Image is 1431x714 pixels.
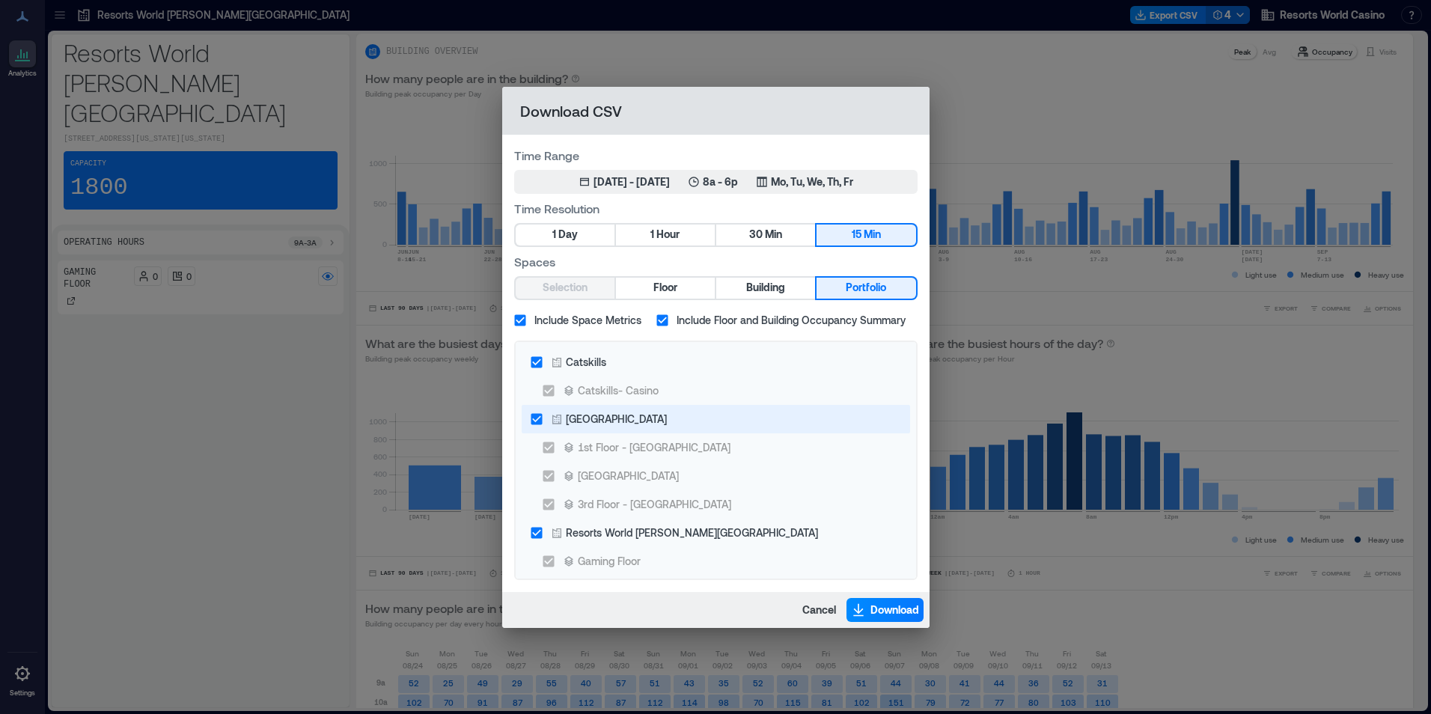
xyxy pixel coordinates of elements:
[677,312,906,328] span: Include Floor and Building Occupancy Summary
[516,225,614,245] button: 1 Day
[594,174,670,189] div: [DATE] - [DATE]
[749,225,763,244] span: 30
[650,225,654,244] span: 1
[870,602,919,617] span: Download
[578,496,731,512] div: 3rd Floor - [GEOGRAPHIC_DATA]
[514,170,918,194] button: [DATE] - [DATE]8a - 6pMo, Tu, We, Th, Fr
[534,312,641,328] span: Include Space Metrics
[817,225,915,245] button: 15 Min
[703,174,738,189] p: 8a - 6p
[771,174,853,189] p: Mo, Tu, We, Th, Fr
[817,278,915,299] button: Portfolio
[798,598,840,622] button: Cancel
[716,278,815,299] button: Building
[514,200,918,217] label: Time Resolution
[852,225,861,244] span: 15
[558,225,578,244] span: Day
[578,553,641,569] div: Gaming Floor
[765,225,782,244] span: Min
[846,598,924,622] button: Download
[616,278,715,299] button: Floor
[566,411,667,427] div: [GEOGRAPHIC_DATA]
[502,87,930,135] h2: Download CSV
[802,602,836,617] span: Cancel
[616,225,715,245] button: 1 Hour
[566,525,818,540] div: Resorts World [PERSON_NAME][GEOGRAPHIC_DATA]
[864,225,881,244] span: Min
[578,468,679,483] div: [GEOGRAPHIC_DATA]
[656,225,680,244] span: Hour
[746,278,785,297] span: Building
[514,253,918,270] label: Spaces
[653,278,677,297] span: Floor
[552,225,556,244] span: 1
[578,439,730,455] div: 1st Floor - [GEOGRAPHIC_DATA]
[716,225,815,245] button: 30 Min
[578,382,659,398] div: Catskills- Casino
[514,147,918,164] label: Time Range
[566,354,606,370] div: Catskills
[846,278,886,297] span: Portfolio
